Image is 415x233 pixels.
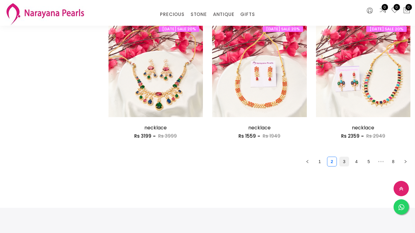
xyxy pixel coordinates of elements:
li: Next Page [401,157,410,166]
span: [DATE] SALE 20% [159,26,199,32]
li: 5 [364,157,374,166]
li: 4 [352,157,361,166]
span: Rs 3199 [134,133,151,139]
li: 3 [339,157,349,166]
li: 2 [327,157,337,166]
li: 8 [388,157,398,166]
span: [DATE] SALE 20% [263,26,303,32]
a: PRECIOUS [160,10,184,19]
span: 0 [382,4,388,10]
span: Rs 3999 [158,133,177,139]
span: left [306,160,309,163]
span: 0 [394,4,400,10]
a: GIFTS [240,10,255,19]
a: 5 [364,157,373,166]
a: STONE [191,10,207,19]
span: Rs 1949 [263,133,280,139]
span: [DATE] SALE 20% [366,26,407,32]
a: 4 [352,157,361,166]
span: Rs 2359 [341,133,360,139]
a: 1 [315,157,324,166]
span: Rs 1559 [238,133,256,139]
a: 2 [327,157,337,166]
li: Previous Page [303,157,312,166]
li: Next 5 Pages [376,157,386,166]
a: 3 [340,157,349,166]
span: ••• [376,157,386,166]
a: necklace [144,124,167,131]
span: Rs 2949 [366,133,385,139]
button: left [303,157,312,166]
li: 1 [315,157,325,166]
a: necklace [248,124,271,131]
a: 8 [389,157,398,166]
span: 0 [405,4,412,10]
a: ANTIQUE [213,10,234,19]
button: right [401,157,410,166]
span: right [404,160,407,163]
a: necklace [352,124,374,131]
button: 0 [403,7,410,15]
a: 0 [379,7,386,15]
a: 0 [391,7,398,15]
